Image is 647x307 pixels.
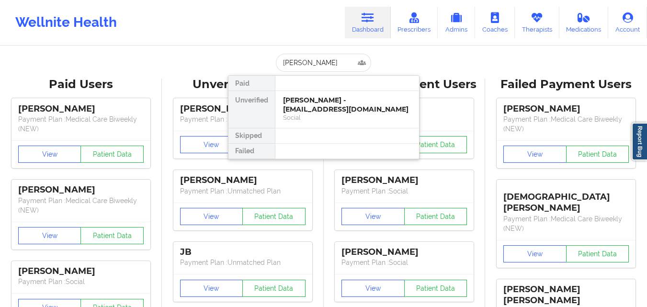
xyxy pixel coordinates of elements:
p: Payment Plan : Medical Care Biweekly (NEW) [503,214,629,233]
a: Admins [438,7,475,38]
div: [PERSON_NAME] [180,175,306,186]
p: Payment Plan : Social [341,258,467,267]
p: Payment Plan : Unmatched Plan [180,258,306,267]
button: View [341,208,405,225]
p: Payment Plan : Unmatched Plan [180,186,306,196]
div: [PERSON_NAME] [341,247,467,258]
div: Skipped [228,128,275,144]
div: [PERSON_NAME] - [EMAIL_ADDRESS][DOMAIN_NAME] [283,96,411,114]
div: [PERSON_NAME] [180,103,306,114]
button: View [18,227,81,244]
div: Unverified Users [169,77,317,92]
a: Medications [559,7,609,38]
button: View [180,280,243,297]
div: Failed [228,144,275,159]
div: Failed Payment Users [492,77,640,92]
a: Report Bug [632,123,647,160]
button: Patient Data [80,146,144,163]
div: [PERSON_NAME] [PERSON_NAME] [503,284,629,306]
p: Payment Plan : Medical Care Biweekly (NEW) [18,114,144,134]
p: Payment Plan : Social [18,277,144,286]
a: Coaches [475,7,515,38]
button: Patient Data [242,208,306,225]
a: Therapists [515,7,559,38]
div: Unverified [228,91,275,128]
p: Payment Plan : Medical Care Biweekly (NEW) [503,114,629,134]
button: Patient Data [80,227,144,244]
div: [DEMOGRAPHIC_DATA][PERSON_NAME] [503,184,629,214]
button: Patient Data [404,136,467,153]
button: View [180,208,243,225]
button: Patient Data [566,245,629,262]
div: JB [180,247,306,258]
button: View [180,136,243,153]
button: View [341,280,405,297]
button: View [503,146,567,163]
a: Account [608,7,647,38]
button: View [503,245,567,262]
button: View [18,146,81,163]
div: Social [283,114,411,122]
div: Paid [228,76,275,91]
button: Patient Data [404,280,467,297]
div: Paid Users [7,77,155,92]
button: Patient Data [566,146,629,163]
p: Payment Plan : Unmatched Plan [180,114,306,124]
button: Patient Data [404,208,467,225]
p: Payment Plan : Social [341,186,467,196]
div: [PERSON_NAME] [341,175,467,186]
div: [PERSON_NAME] [503,103,629,114]
button: Patient Data [242,280,306,297]
p: Payment Plan : Medical Care Biweekly (NEW) [18,196,144,215]
div: [PERSON_NAME] [18,103,144,114]
div: [PERSON_NAME] [18,266,144,277]
div: [PERSON_NAME] [18,184,144,195]
a: Prescribers [391,7,438,38]
a: Dashboard [345,7,391,38]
